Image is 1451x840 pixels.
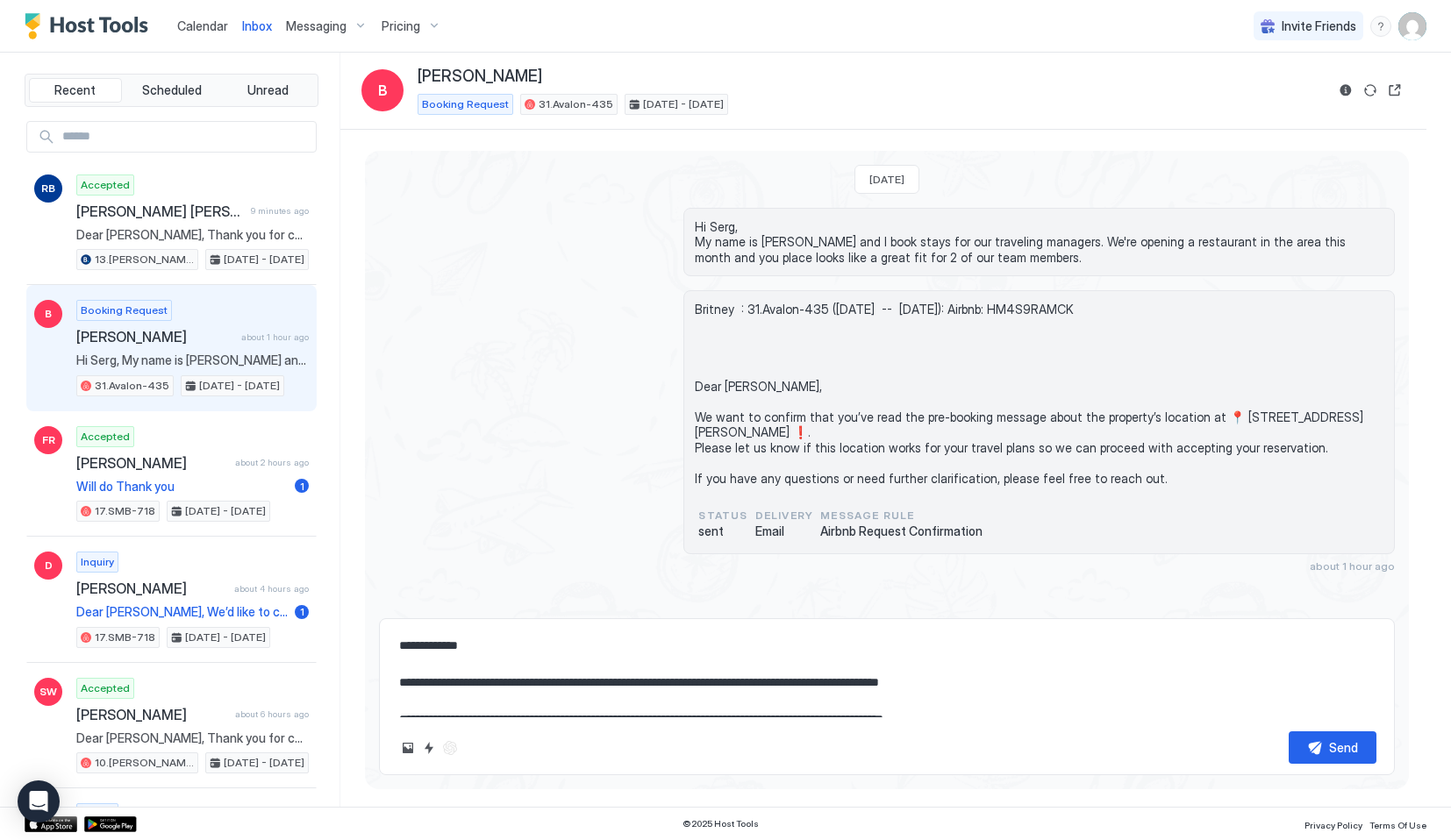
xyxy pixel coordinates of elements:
span: [DATE] - [DATE] [224,252,304,267]
span: status [698,508,747,523]
span: © 2025 Host Tools [683,818,759,829]
span: 9 minutes ago [251,205,309,217]
span: [DATE] - [DATE] [224,755,304,771]
span: Inquiry [81,554,114,570]
span: Will do Thank you [76,479,288,495]
span: Booking Request [81,303,168,318]
span: Accepted [81,680,130,696]
span: [PERSON_NAME] [418,67,542,87]
span: Accepted [81,177,130,193]
span: [PERSON_NAME] [76,580,227,597]
span: Scheduled [142,82,202,98]
span: [PERSON_NAME] [76,706,228,723]
span: about 4 hours ago [234,583,309,594]
span: 17.SMB-718 [95,503,155,519]
button: Sync reservation [1360,80,1381,101]
span: 17.SMB-718 [95,630,155,645]
a: Calendar [177,17,228,35]
span: Inbox [242,18,272,33]
span: Dear [PERSON_NAME], We’d like to confirm that the apartment is located at 📍 [STREET_ADDRESS]❗️. I... [76,604,288,620]
span: about 1 hour ago [241,331,309,343]
span: [PERSON_NAME] [PERSON_NAME] [76,203,244,220]
button: Scheduled [125,78,218,103]
span: sent [698,523,747,539]
span: [DATE] - [DATE] [185,630,266,645]
button: Open reservation [1384,80,1405,101]
span: 31.Avalon-435 [95,378,169,394]
span: about 1 hour ago [1310,559,1395,573]
span: B [378,80,388,101]
span: SW [39,684,57,700]
span: Unread [247,82,289,98]
span: Recent [54,82,96,98]
span: RB [41,181,55,196]
span: about 6 hours ago [235,708,309,720]
a: Google Play Store [84,816,137,832]
a: App Store [25,816,77,832]
span: [DATE] - [DATE] [643,96,724,112]
a: Privacy Policy [1304,815,1362,833]
div: User profile [1398,12,1426,40]
span: Pricing [382,18,420,34]
span: FR [42,432,55,448]
span: 10.[PERSON_NAME]-203 [95,755,194,771]
span: about 2 hours ago [235,457,309,468]
span: Britney : 31.Avalon-435 ([DATE] -- [DATE]): Airbnb: HM4S9RAMCK Dear [PERSON_NAME], We want to con... [695,302,1383,486]
button: Reservation information [1335,80,1356,101]
div: tab-group [25,74,318,107]
input: Input Field [55,122,316,152]
span: Messaging [286,18,347,34]
a: Terms Of Use [1369,815,1426,833]
span: Calendar [177,18,228,33]
span: [PERSON_NAME] [76,454,228,472]
span: Dear [PERSON_NAME], Thank you for choosing to stay at our apartment. 📅 I’d like to confirm your r... [76,730,309,746]
span: Hi Serg, My name is [PERSON_NAME] and I book stays for our traveling managers. We're opening a re... [76,352,309,368]
span: [DATE] - [DATE] [199,378,280,394]
span: Booking Request [422,96,509,112]
button: Quick reply [418,737,440,758]
span: Hi Serg, My name is [PERSON_NAME] and I book stays for our traveling managers. We're opening a re... [695,219,1383,266]
div: Send [1329,738,1358,757]
span: 13.[PERSON_NAME]-422 [95,252,194,267]
a: Inbox [242,17,272,35]
div: Open Intercom Messenger [18,780,60,822]
span: Terms Of Use [1369,820,1426,830]
span: Invite Friends [1282,18,1356,34]
button: Upload image [397,737,418,758]
span: Airbnb Request Confirmation [820,523,983,539]
span: D [45,558,53,573]
span: Dear [PERSON_NAME], Thank you for choosing to stay at our apartment. 📅 I’d like to confirm your r... [76,227,309,243]
span: Message Rule [820,508,983,523]
span: [PERSON_NAME] [76,328,234,345]
span: Inquiry [81,806,114,822]
span: B [45,306,52,322]
span: [DATE] [869,173,904,186]
span: 1 [300,605,304,618]
span: Delivery [755,508,814,523]
span: [DATE] - [DATE] [185,503,266,519]
span: 31.Avalon-435 [539,96,613,112]
span: Privacy Policy [1304,820,1362,830]
span: Email [755,523,814,539]
a: Host Tools Logo [25,13,156,39]
span: Accepted [81,429,130,445]
button: Unread [221,78,314,103]
div: menu [1370,16,1391,37]
button: Send [1289,731,1376,764]
button: Recent [29,78,122,103]
span: 1 [300,480,304,493]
